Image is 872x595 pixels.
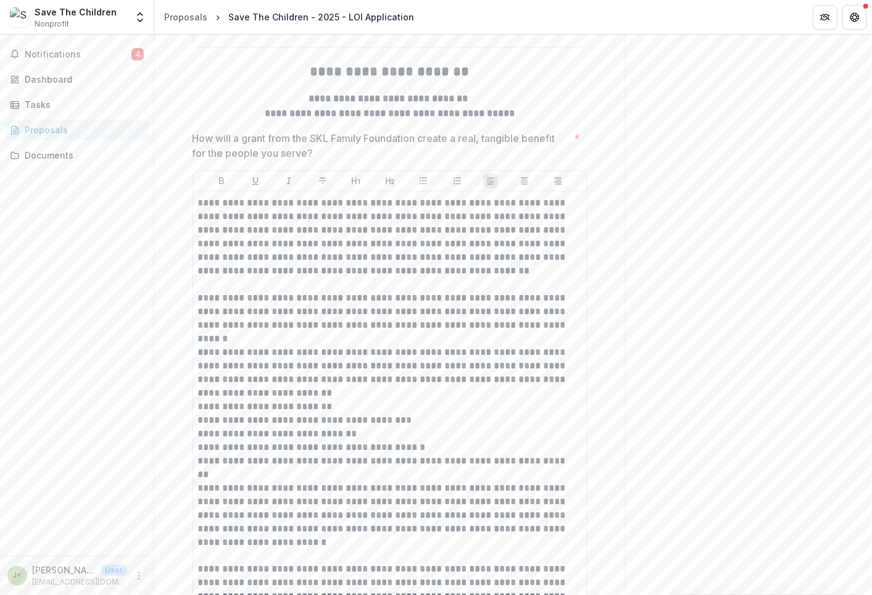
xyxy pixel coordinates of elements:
div: Documents [25,149,139,162]
div: Proposals [25,123,139,136]
div: Save The Children - 2025 - LOI Application [228,10,414,23]
p: [EMAIL_ADDRESS][DOMAIN_NAME] [32,576,127,588]
button: Partners [813,5,837,30]
p: How will a grant from the SKL Family Foundation create a real, tangible benefit for the people yo... [193,131,570,160]
a: Proposals [5,120,149,140]
button: Heading 2 [383,173,397,188]
div: Jennifer Katzner <jkatzner@savechildren.org> [13,572,22,580]
a: Dashboard [5,69,149,89]
a: Documents [5,145,149,165]
a: Tasks [5,94,149,115]
div: Save The Children [35,6,117,19]
span: Notifications [25,49,131,60]
button: Strike [315,173,330,188]
span: Nonprofit [35,19,69,30]
button: Italicize [281,173,296,188]
button: Underline [248,173,263,188]
button: Open entity switcher [131,5,149,30]
img: Save The Children [10,7,30,27]
a: Proposals [159,8,212,26]
button: Get Help [842,5,867,30]
button: Align Right [550,173,565,188]
div: Tasks [25,98,139,111]
button: Align Left [483,173,498,188]
button: Bold [214,173,229,188]
span: 4 [131,48,144,60]
p: [PERSON_NAME] <[EMAIL_ADDRESS][DOMAIN_NAME]> [32,564,96,576]
nav: breadcrumb [159,8,419,26]
button: Heading 1 [349,173,363,188]
div: Proposals [164,10,207,23]
button: Ordered List [450,173,465,188]
button: Align Center [517,173,532,188]
button: Bullet List [416,173,431,188]
button: Notifications4 [5,44,149,64]
button: More [131,568,146,583]
div: Dashboard [25,73,139,86]
p: User [101,565,127,576]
